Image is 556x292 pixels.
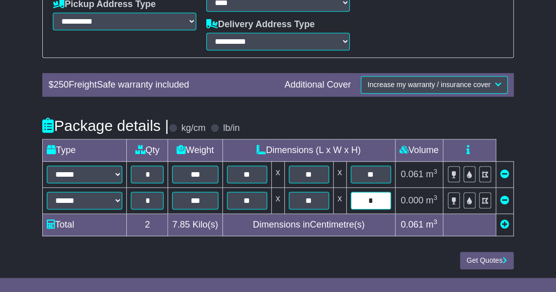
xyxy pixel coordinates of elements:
[460,252,514,269] button: Get Quotes
[426,195,437,205] span: m
[500,195,509,205] a: Remove this item
[500,220,509,230] a: Add new item
[222,139,395,162] td: Dimensions (L x W x H)
[43,80,279,91] div: $ FreightSafe warranty included
[42,117,169,134] h4: Package details |
[401,195,423,205] span: 0.000
[168,139,222,162] td: Weight
[168,214,222,236] td: Kilo(s)
[395,139,443,162] td: Volume
[333,162,346,188] td: x
[500,169,509,179] a: Remove this item
[433,218,437,226] sup: 3
[271,188,284,214] td: x
[43,214,127,236] td: Total
[367,81,490,89] span: Increase my warranty / insurance cover
[43,139,127,162] td: Type
[223,123,240,134] label: lb/in
[127,139,168,162] td: Qty
[127,214,168,236] td: 2
[333,188,346,214] td: x
[426,169,437,179] span: m
[53,80,68,90] span: 250
[172,220,190,230] span: 7.85
[361,76,507,94] button: Increase my warranty / insurance cover
[433,168,437,175] sup: 3
[206,19,314,30] label: Delivery Address Type
[181,123,205,134] label: kg/cm
[271,162,284,188] td: x
[401,220,423,230] span: 0.061
[433,194,437,201] sup: 3
[426,220,437,230] span: m
[222,214,395,236] td: Dimensions in Centimetre(s)
[401,169,423,179] span: 0.061
[279,80,356,91] div: Additional Cover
